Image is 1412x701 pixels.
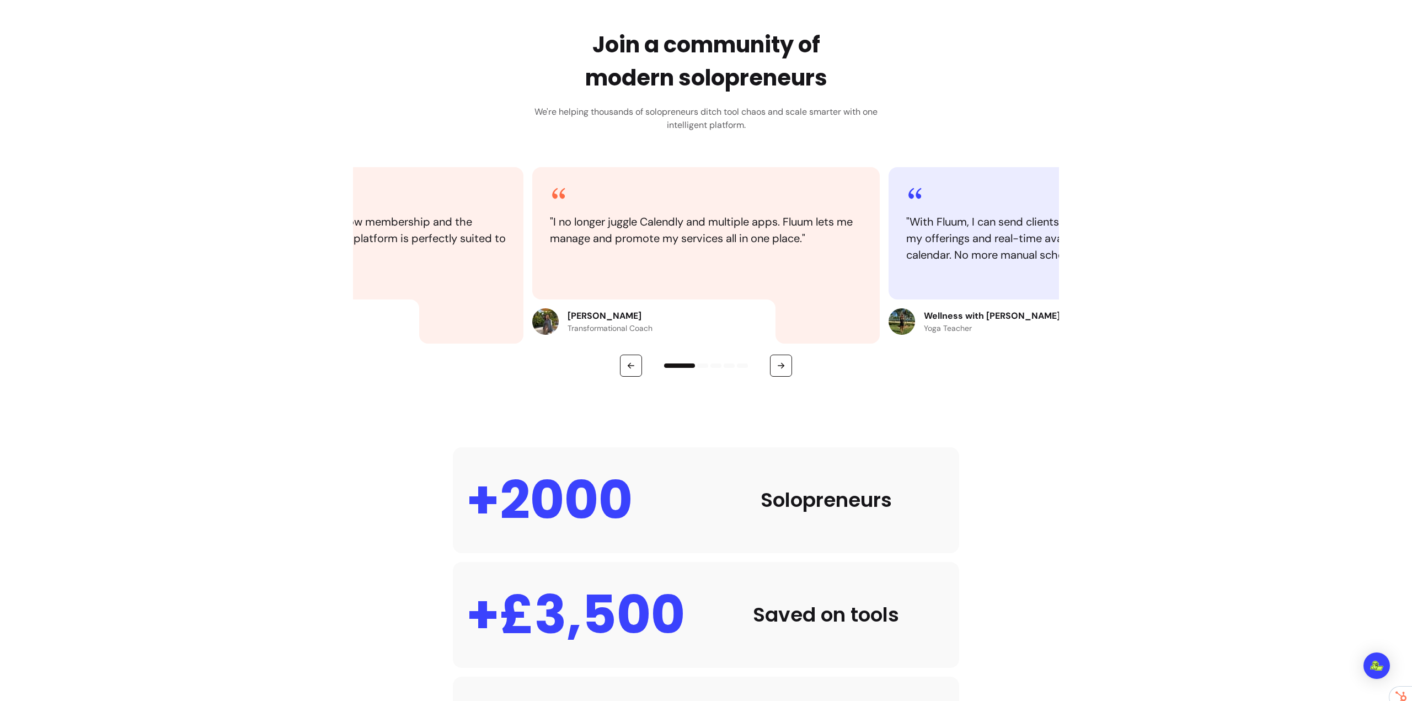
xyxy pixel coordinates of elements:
p: Wellness with [PERSON_NAME] [924,309,1060,323]
p: [PERSON_NAME] [568,309,652,323]
div: Saved on tools [706,604,946,626]
img: Review avatar [532,308,559,335]
blockquote: " I no longer juggle Calendly and multiple apps. Fluum lets me manage and promote my services all... [550,213,862,247]
p: Transformational Coach [568,323,652,334]
img: Review avatar [889,308,915,335]
h2: Join a community of modern solopreneurs [585,28,827,94]
p: Yoga Teacher [924,323,1060,334]
div: Open Intercom Messenger [1363,652,1390,679]
div: +£3,500 [466,575,685,655]
div: Solopreneurs [706,489,946,511]
h3: We're helping thousands of solopreneurs ditch tool chaos and scale smarter with one intelligent p... [527,105,885,132]
blockquote: " With Fluum, I can send clients to a single page showcasing all my offerings and real-time avail... [906,213,1218,263]
div: +2000 [466,461,633,540]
